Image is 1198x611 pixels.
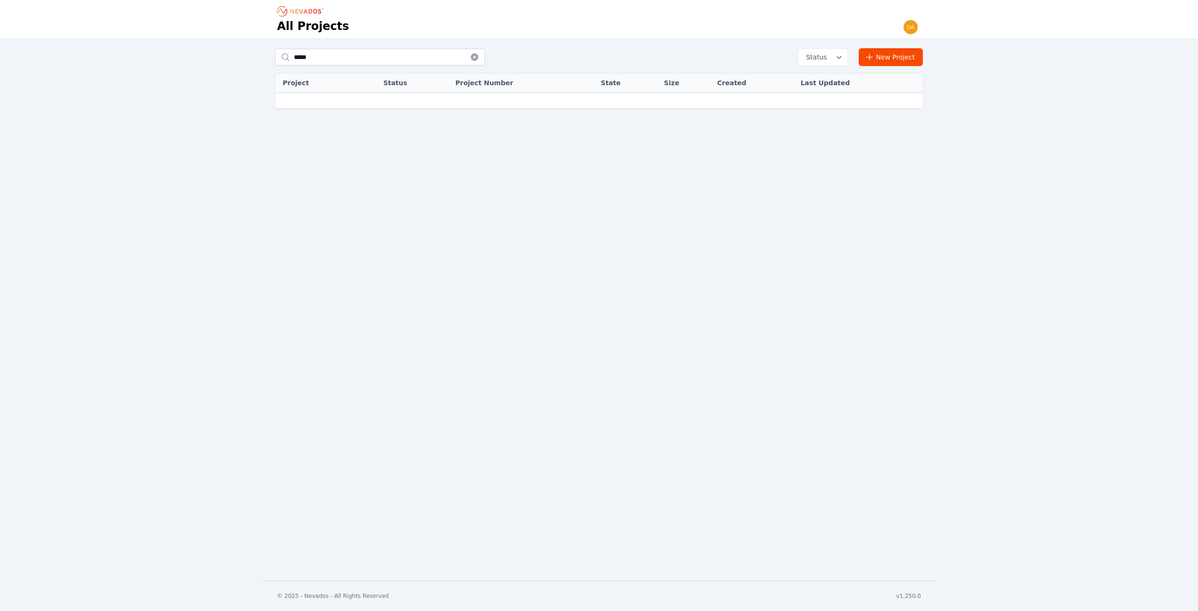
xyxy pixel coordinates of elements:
[802,52,827,62] span: Status
[379,74,451,93] th: Status
[596,74,659,93] th: State
[796,74,923,93] th: Last Updated
[798,49,847,66] button: Status
[275,74,358,93] th: Project
[659,74,713,93] th: Size
[713,74,796,93] th: Created
[277,19,349,34] h1: All Projects
[277,4,327,19] nav: Breadcrumb
[896,592,921,600] div: v1.250.0
[451,74,596,93] th: Project Number
[903,20,918,35] img: daniel@nevados.solar
[859,48,923,66] a: New Project
[277,592,389,600] div: © 2025 - Nevados - All Rights Reserved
